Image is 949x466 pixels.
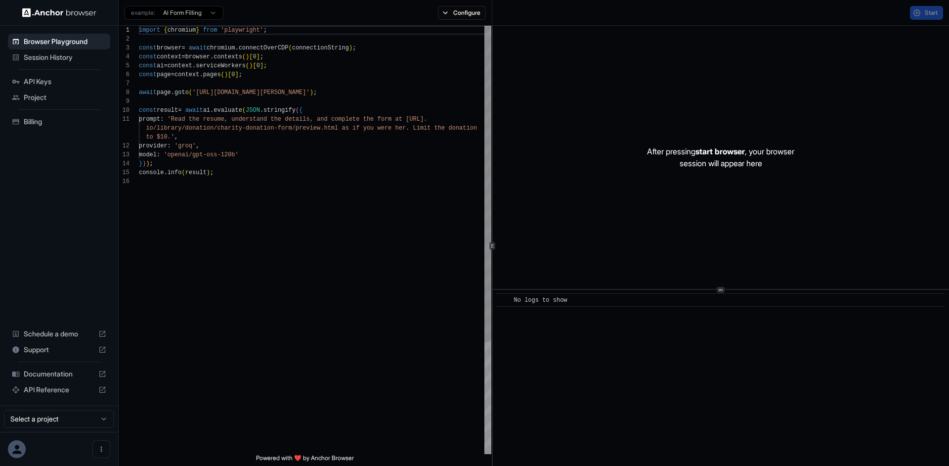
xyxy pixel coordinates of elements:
[214,53,242,60] span: contexts
[119,159,129,168] div: 14
[260,107,263,114] span: .
[146,160,149,167] span: )
[157,53,181,60] span: context
[157,151,160,158] span: :
[231,71,235,78] span: 0
[168,142,171,149] span: :
[119,115,129,124] div: 11
[181,169,185,176] span: (
[8,34,110,49] div: Browser Playground
[171,89,174,96] span: .
[168,116,345,123] span: 'Read the resume, understand the details, and comp
[246,53,249,60] span: )
[8,114,110,130] div: Billing
[24,52,106,62] span: Session History
[352,45,356,51] span: ;
[263,107,296,114] span: stringify
[157,62,164,69] span: ai
[260,53,263,60] span: ;
[8,382,110,398] div: API Reference
[192,62,196,69] span: .
[695,146,745,156] span: start browser
[203,71,221,78] span: pages
[224,71,228,78] span: )
[164,62,167,69] span: =
[210,53,214,60] span: .
[139,116,160,123] span: prompt
[228,71,231,78] span: [
[207,169,210,176] span: )
[257,53,260,60] span: ]
[139,45,157,51] span: const
[203,27,217,34] span: from
[192,89,310,96] span: '[URL][DOMAIN_NAME][PERSON_NAME]'
[235,45,238,51] span: .
[139,27,160,34] span: import
[8,74,110,90] div: API Keys
[514,297,567,304] span: No logs to show
[178,107,181,114] span: =
[246,62,249,69] span: (
[119,52,129,61] div: 4
[210,107,214,114] span: .
[157,45,181,51] span: browser
[24,37,106,47] span: Browser Playground
[168,27,196,34] span: chromium
[119,35,129,44] div: 2
[196,142,199,149] span: ,
[174,89,189,96] span: goto
[349,45,352,51] span: )
[168,169,182,176] span: info
[203,107,210,114] span: ai
[299,107,302,114] span: {
[119,177,129,186] div: 16
[24,385,94,395] span: API Reference
[119,97,129,106] div: 9
[139,142,168,149] span: provider
[289,45,292,51] span: (
[139,62,157,69] span: const
[24,345,94,355] span: Support
[8,342,110,358] div: Support
[253,53,256,60] span: 0
[164,27,167,34] span: {
[263,27,267,34] span: ;
[310,89,313,96] span: )
[235,71,238,78] span: ]
[164,169,167,176] span: .
[119,88,129,97] div: 8
[24,329,94,339] span: Schedule a demo
[313,89,317,96] span: ;
[146,134,174,140] span: to $10.'
[168,62,192,69] span: context
[119,44,129,52] div: 3
[221,71,224,78] span: (
[502,295,507,305] span: ​
[221,27,263,34] span: 'playwright'
[249,62,253,69] span: )
[242,107,246,114] span: (
[207,45,235,51] span: chromium
[210,169,214,176] span: ;
[24,93,106,102] span: Project
[157,107,178,114] span: result
[438,6,486,20] button: Configure
[189,89,192,96] span: (
[647,145,794,169] p: After pressing , your browser session will appear here
[119,106,129,115] div: 10
[214,107,242,114] span: evaluate
[142,160,146,167] span: )
[345,116,428,123] span: lete the form at [URL].
[131,9,155,17] span: example:
[196,27,199,34] span: }
[196,62,246,69] span: serviceWorkers
[157,89,171,96] span: page
[119,150,129,159] div: 13
[174,71,199,78] span: context
[8,366,110,382] div: Documentation
[24,369,94,379] span: Documentation
[324,125,477,132] span: html as if you were her. Limit the donation
[150,160,153,167] span: ;
[139,169,164,176] span: console
[160,116,164,123] span: :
